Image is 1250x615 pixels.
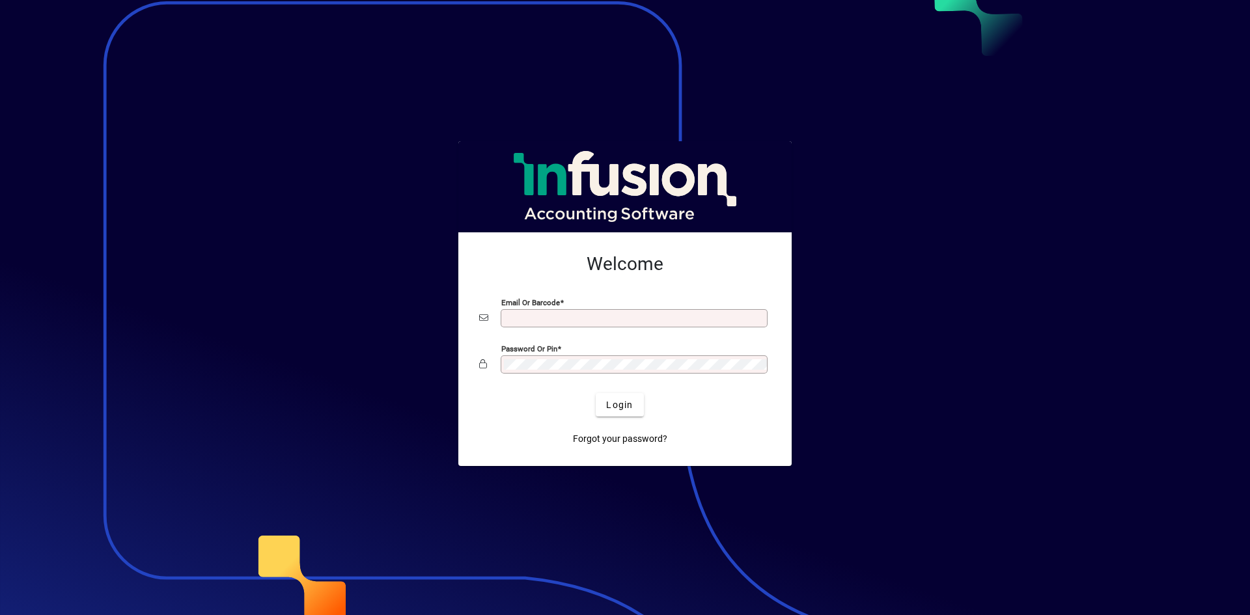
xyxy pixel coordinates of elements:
[501,298,560,307] mat-label: Email or Barcode
[501,344,557,353] mat-label: Password or Pin
[606,398,633,412] span: Login
[573,432,667,446] span: Forgot your password?
[596,393,643,417] button: Login
[568,427,673,450] a: Forgot your password?
[479,253,771,275] h2: Welcome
